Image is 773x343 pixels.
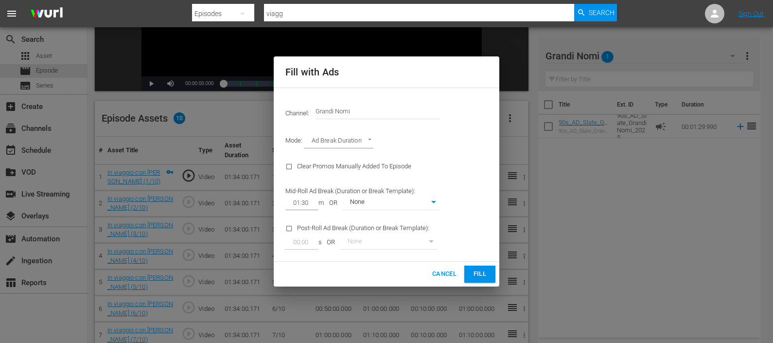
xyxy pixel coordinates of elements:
[318,199,324,208] span: m
[738,10,764,18] a: Sign Out
[324,199,342,208] span: OR
[280,129,493,154] div: Mode:
[285,109,316,117] span: Channel:
[280,216,445,255] div: Post-Roll Ad Break (Duration or Break Template):
[322,238,340,247] span: OR
[589,4,615,21] span: Search
[280,154,445,179] div: Clear Promos Manually Added To Episode
[432,269,457,280] span: Cancel
[6,8,18,19] span: menu
[464,266,495,283] button: Fill
[342,196,439,210] div: None
[318,238,322,247] span: s
[285,64,488,80] h2: Fill with Ads
[428,266,460,283] button: Cancel
[472,269,488,280] span: Fill
[285,187,415,195] span: Mid-Roll Ad Break (Duration or Break Template):
[23,2,70,25] img: ans4CAIJ8jUAAAAAAAAAAAAAAAAAAAAAAAAgQb4GAAAAAAAAAAAAAAAAAAAAAAAAJMjXAAAAAAAAAAAAAAAAAAAAAAAAgAT5G...
[304,135,373,148] div: Ad Break Duration
[340,235,437,249] div: None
